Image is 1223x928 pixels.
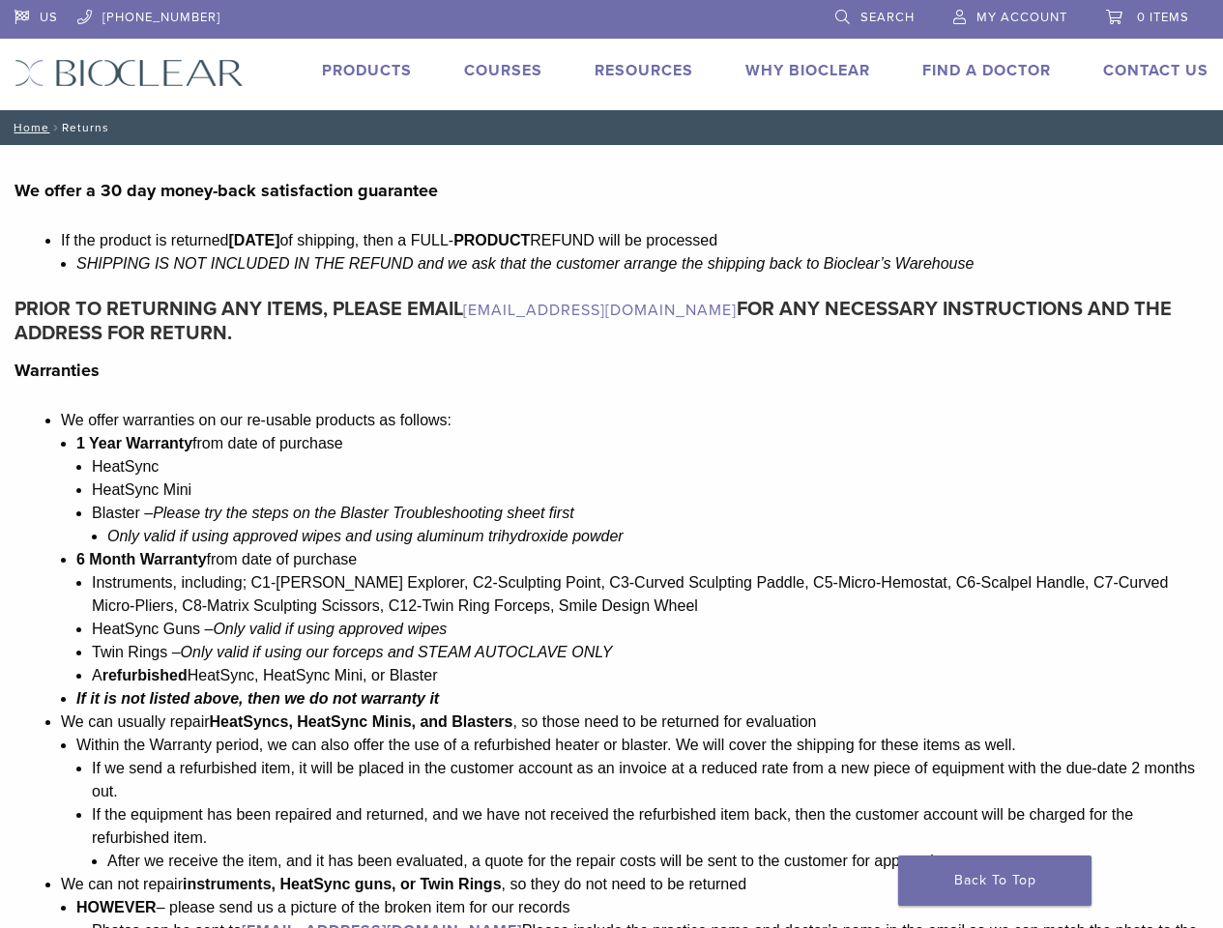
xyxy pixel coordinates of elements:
[502,876,747,892] span: , so they do not need to be returned
[61,710,1208,873] li: We can usually repair , so those need to be returned for evaluation
[15,360,100,381] b: Warranties
[898,855,1092,906] a: Back To Top
[92,455,1208,478] li: HeatSync
[8,121,49,134] a: Home
[183,876,502,892] b: instruments, HeatSync guns, or Twin Rings
[92,664,1208,687] li: A HeatSync, HeatSync Mini, or Blaster
[92,806,1133,846] span: If the equipment has been repaired and returned, and we have not received the refurbished item ba...
[279,232,453,248] span: of shipping, then a FULL-
[76,690,439,707] i: If it is not listed above, then we do not warranty it
[92,505,153,521] span: Blaster –
[745,61,870,80] a: Why Bioclear
[15,59,244,87] img: Bioclear
[464,61,542,80] a: Courses
[107,853,938,869] span: After we receive the item, and it has been evaluated, a quote for the repair costs will be sent t...
[49,123,62,132] span: /
[860,10,915,25] span: Search
[228,232,279,248] b: [DATE]
[976,10,1067,25] span: My Account
[76,255,974,272] span: SHIPPING IS NOT INCLUDED IN THE REFUND and we ask that the customer arrange the shipping back to ...
[92,760,1195,799] span: If we send a refurbished item, it will be placed in the customer account as an invoice at a reduc...
[76,551,207,567] strong: 6 Month Warranty
[76,899,569,915] span: – please send us a picture of the broken item for our records
[922,61,1051,80] a: Find A Doctor
[15,180,438,201] b: We offer a 30 day money-back satisfaction guarantee
[92,571,1208,618] li: Instruments, including; C1-[PERSON_NAME] Explorer, C2-Sculpting Point, C3-Curved Sculpting Paddle...
[207,551,358,567] span: from date of purchase
[322,61,412,80] a: Products
[453,232,530,248] b: PRODUCT
[76,737,1016,753] span: Within the Warranty period, we can also offer the use of a refurbished heater or blaster. We will...
[92,644,181,660] span: Twin Rings –
[463,301,737,320] a: [EMAIL_ADDRESS][DOMAIN_NAME]
[153,505,574,521] span: Please try the steps on the Blaster Troubleshooting sheet first
[92,621,213,637] span: HeatSync Guns –
[595,61,693,80] a: Resources
[213,621,447,637] span: Only valid if using approved wipes
[181,644,613,660] span: Only valid if using our forceps and STEAM AUTOCLAVE ONLY
[15,298,1172,345] strong: PRIOR TO RETURNING ANY ITEMS, PLEASE EMAIL FOR ANY NECESSARY INSTRUCTIONS AND THE ADDRESS FOR RET...
[1103,61,1208,80] a: Contact Us
[76,435,343,451] b: 1 Year Warranty
[1137,10,1189,25] span: 0 items
[530,232,717,248] span: REFUND will be processed
[61,412,451,428] span: We offer warranties on our re-usable products as follows:
[192,435,343,451] span: from date of purchase
[61,232,228,248] span: If the product is returned
[92,478,1208,502] li: HeatSync Mini
[102,667,188,683] strong: refurbished
[61,876,183,892] span: We can not repair
[107,528,624,544] i: Only valid if using approved wipes and using aluminum trihydroxide powder
[76,899,157,915] strong: HOWEVER
[210,713,513,730] b: HeatSyncs, HeatSync Minis, and Blasters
